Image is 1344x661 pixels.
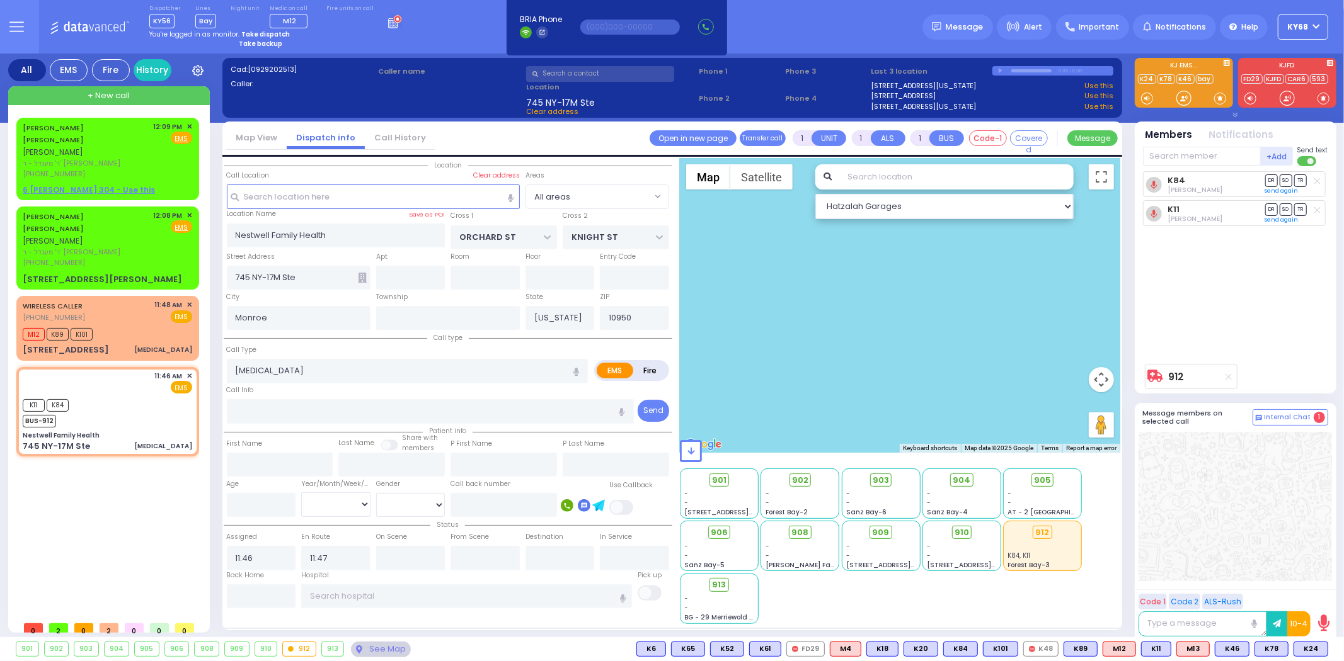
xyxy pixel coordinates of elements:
span: [STREET_ADDRESS][PERSON_NAME] [927,560,1046,570]
div: BLS [1255,641,1289,657]
span: - [846,551,850,560]
button: Code 1 [1139,594,1167,609]
label: P First Name [451,439,492,449]
span: 11:46 AM [155,371,183,381]
a: Send again [1265,187,1299,195]
label: Assigned [227,532,258,542]
div: K20 [904,641,938,657]
input: Search location [839,164,1073,189]
div: 745 NY-17M Ste [23,440,90,453]
label: Use Callback [609,480,653,490]
a: 593 [1310,74,1328,84]
a: [PERSON_NAME] [PERSON_NAME] [23,123,84,145]
a: K46 [1176,74,1195,84]
div: BLS [749,641,781,657]
div: K65 [671,641,705,657]
span: Status [430,520,465,529]
label: Destination [526,532,563,542]
a: Open this area in Google Maps (opens a new window) [683,436,725,453]
span: 745 NY-17M Ste [526,96,595,106]
span: BRIA Phone [520,14,562,25]
span: 913 [713,579,727,591]
u: 6 [PERSON_NAME] 304 - Use this [23,184,155,195]
h5: Message members on selected call [1143,409,1253,426]
span: ר' מענדל - ר' [PERSON_NAME] [23,158,149,169]
span: Send text [1297,145,1328,155]
span: Forest Bay-3 [1008,560,1050,570]
span: 1 [1314,412,1325,423]
button: Notifications [1209,128,1274,142]
label: Location Name [227,209,277,219]
span: 905 [1034,474,1051,487]
div: M13 [1176,641,1210,657]
input: (000)000-00000 [580,20,680,35]
span: - [766,541,769,551]
span: [PERSON_NAME] Farm [766,560,840,570]
span: All areas [526,184,669,208]
div: BLS [904,641,938,657]
div: 905 [135,642,159,656]
a: FD29 [1241,74,1263,84]
span: 0 [74,623,93,633]
span: 903 [873,474,889,487]
label: Night unit [231,5,259,13]
div: 912 [283,642,316,656]
span: - [766,498,769,507]
label: Floor [526,252,541,262]
div: Fire [92,59,130,81]
div: All [8,59,46,81]
span: - [685,603,689,613]
label: En Route [301,532,330,542]
label: P Last Name [563,439,604,449]
button: +Add [1261,147,1294,166]
label: KJ EMS... [1135,62,1233,71]
label: Room [451,252,469,262]
button: Internal Chat 1 [1253,409,1328,426]
a: K84 [1168,176,1185,185]
label: Call Info [227,385,254,395]
div: 903 [74,642,98,656]
span: 2 [49,623,68,633]
div: K89 [1064,641,1098,657]
span: M12 [23,328,45,341]
div: M4 [830,641,861,657]
div: BLS [671,641,705,657]
u: EMS [175,223,188,232]
div: BLS [866,641,899,657]
label: Lines [195,5,216,13]
span: - [685,498,689,507]
a: Use this [1084,81,1113,91]
strong: Take backup [239,39,282,48]
span: members [402,443,434,453]
span: Phone 1 [699,66,781,77]
label: State [526,292,543,302]
label: Call Location [227,171,270,181]
img: red-radio-icon.svg [1029,646,1035,652]
span: TR [1294,174,1307,186]
span: Phone 3 [785,66,867,77]
div: K61 [749,641,781,657]
span: K11 [23,399,45,412]
div: ALS [1103,641,1136,657]
div: BLS [1215,641,1249,657]
div: [STREET_ADDRESS][PERSON_NAME] [23,273,182,286]
div: BLS [1294,641,1328,657]
span: Location [428,161,468,170]
button: Send [638,400,669,422]
span: - [846,489,850,498]
label: Fire [633,363,668,378]
a: Map View [226,132,287,144]
button: Message [1067,130,1118,146]
label: Gender [376,479,400,489]
div: BLS [710,641,744,657]
span: Important [1079,21,1119,33]
label: Caller name [378,66,522,77]
span: - [1008,489,1012,498]
div: 904 [105,642,129,656]
span: - [685,489,689,498]
label: KJFD [1238,62,1336,71]
span: 901 [712,474,727,487]
span: 908 [791,526,808,539]
button: Members [1146,128,1193,142]
span: TR [1294,203,1307,215]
